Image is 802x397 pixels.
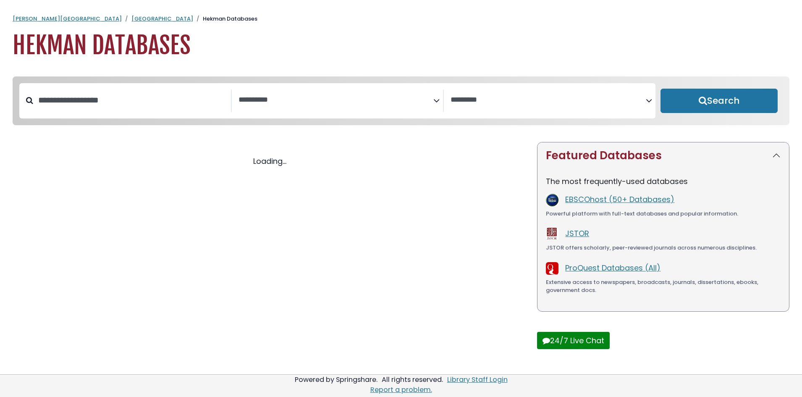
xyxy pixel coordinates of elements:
a: [GEOGRAPHIC_DATA] [131,15,193,23]
input: Search database by title or keyword [33,93,231,107]
div: Powered by Springshare. [294,375,379,384]
button: Featured Databases [537,142,789,169]
a: JSTOR [565,228,589,239]
textarea: Search [239,96,434,105]
div: Extensive access to newspapers, broadcasts, journals, dissertations, ebooks, government docs. [546,278,781,294]
nav: Search filters [13,76,789,125]
button: 24/7 Live Chat [537,332,610,349]
a: Library Staff Login [447,375,508,384]
p: The most frequently-used databases [546,176,781,187]
div: JSTOR offers scholarly, peer-reviewed journals across numerous disciplines. [546,244,781,252]
a: ProQuest Databases (All) [565,263,660,273]
h1: Hekman Databases [13,32,789,60]
a: EBSCOhost (50+ Databases) [565,194,674,205]
button: Submit for Search Results [660,89,778,113]
nav: breadcrumb [13,15,789,23]
li: Hekman Databases [193,15,257,23]
a: Report a problem. [370,385,432,394]
div: All rights reserved. [380,375,444,384]
textarea: Search [451,96,646,105]
a: [PERSON_NAME][GEOGRAPHIC_DATA] [13,15,122,23]
div: Loading... [13,155,527,167]
div: Powerful platform with full-text databases and popular information. [546,210,781,218]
